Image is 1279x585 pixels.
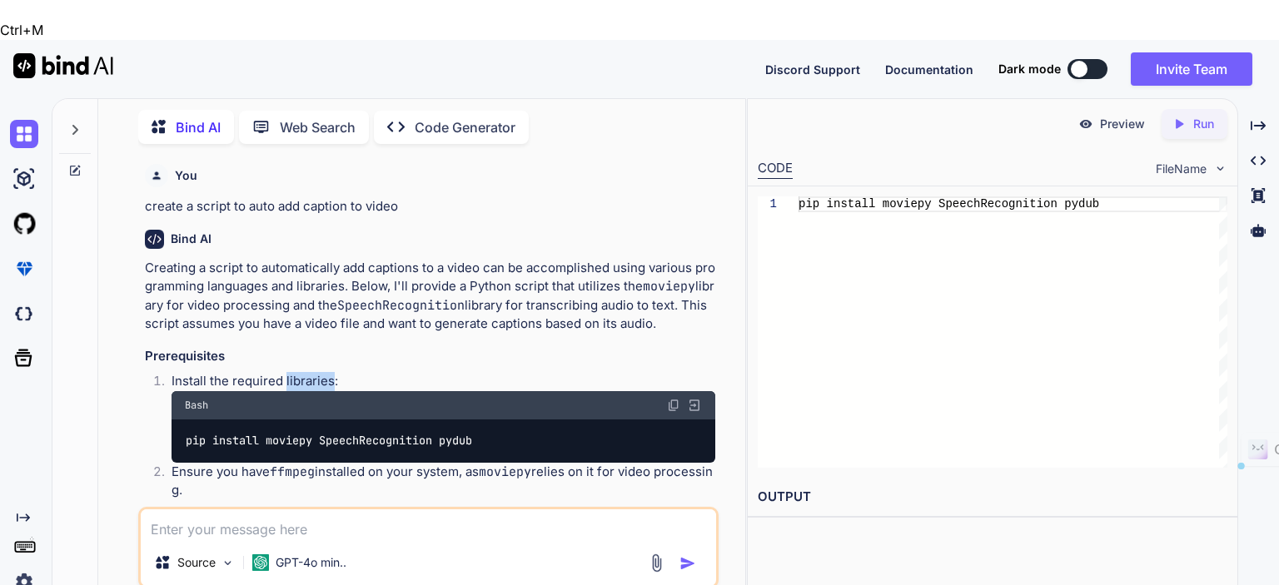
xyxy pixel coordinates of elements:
p: Run [1193,116,1214,132]
span: FileName [1156,161,1207,177]
p: create a script to auto add caption to video [145,197,715,216]
h6: You [175,167,197,184]
img: icon [679,555,696,572]
div: CODE [758,159,793,179]
img: Open in Browser [687,398,702,413]
div: 1 [758,196,777,212]
img: chevron down [1213,161,1227,176]
p: Creating a script to automatically add captions to a video can be accomplished using various prog... [145,259,715,334]
span: Documentation [885,62,973,77]
button: Invite Team [1131,52,1252,86]
code: pip install moviepy SpeechRecognition pydub [185,432,474,449]
code: moviepy [479,464,531,480]
img: Pick Models [221,556,235,570]
img: Bind AI [13,53,113,78]
h6: Bind AI [171,231,212,247]
h2: OUTPUT [748,478,1237,517]
code: moviepy [643,278,695,295]
img: attachment [647,553,666,573]
p: Preview [1100,116,1145,132]
p: Web Search [280,117,356,137]
p: Code Generator [415,117,515,137]
img: copy [667,399,680,412]
img: preview [1078,117,1093,131]
p: Bind AI [176,117,221,137]
span: Dark mode [998,61,1061,77]
h3: Prerequisites [145,347,715,366]
img: chat [10,120,38,148]
span: Discord Support [765,62,860,77]
img: GPT-4o mini [252,554,269,571]
p: Ensure you have installed on your system, as relies on it for video processing. [172,463,715,500]
img: premium [10,255,38,283]
img: githubLight [10,210,38,238]
span: pip install moviepy SpeechRecognition pydub [799,197,1099,211]
p: Source [177,554,216,571]
span: Bash [185,399,208,412]
button: Documentation [885,61,973,78]
button: Discord Support [765,61,860,78]
p: Install the required libraries: [172,372,715,391]
img: ai-studio [10,165,38,193]
p: GPT-4o min.. [276,554,346,571]
code: ffmpeg [270,464,315,480]
img: darkCloudIdeIcon [10,300,38,328]
code: SpeechRecognition [337,297,465,314]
